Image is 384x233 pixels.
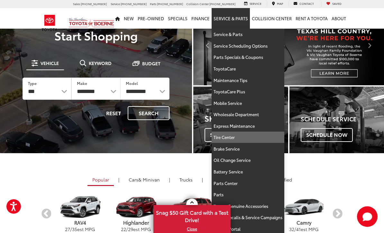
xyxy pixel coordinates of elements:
span: Shop Now [205,128,244,142]
a: Service Scheduling Options [212,40,284,52]
span: Collision Center [186,2,209,6]
a: Cars [124,174,165,185]
li: | [117,176,121,183]
a: Parts Center: Opens in a new tab [212,178,284,189]
label: Type [28,80,37,86]
a: Contact [288,2,319,7]
h3: Shop Pre-Owned [205,114,288,122]
a: SUVs [207,174,256,185]
a: Parts Specials & Coupons [212,51,284,63]
span: [PHONE_NUMBER] [157,2,183,6]
p: / est MPG [52,226,108,232]
a: ToyotaCare [212,63,284,75]
button: Click to view next picture. [355,18,384,72]
span: Contact [299,1,314,5]
span: Saved [332,1,342,5]
div: Toyota [193,87,288,153]
img: Toyota Camry [277,196,330,218]
a: Express Maintenance [212,120,284,132]
a: About [330,8,348,29]
a: Trucks [175,174,197,185]
a: Wholesale Department [212,109,284,120]
div: carousel slide number 2 of 2 [193,5,384,85]
label: Model [126,80,138,86]
a: Pre-Owned [136,8,166,29]
span: 27 [65,226,70,232]
span: 41 [296,226,301,232]
span: [PHONE_NUMBER] [209,2,235,6]
a: Collision Center [250,8,294,29]
img: Vic Vaughan Toyota of Boerne [69,17,114,29]
a: Service & Parts: Opens in a new tab [212,29,284,40]
a: Tire Center: Opens in a new tab [212,132,284,143]
span: Service [111,2,120,6]
p: Highlander [108,219,164,226]
p: Start Shopping [14,29,178,42]
span: Keyword [89,61,112,65]
p: Camry [276,219,332,226]
a: Oil Change Service [212,154,284,166]
a: Safety Recalls & Service Campaigns: Opens in a new tab [212,212,284,223]
a: My Saved Vehicles [321,2,346,7]
span: Budget [142,61,160,66]
p: / est MPG [108,226,164,232]
span: [PHONE_NUMBER] [81,2,107,6]
span: [PHONE_NUMBER] [121,2,147,6]
a: Home [113,8,122,29]
section: Carousel section with vehicle pictures - may contain disclaimers. [193,5,384,85]
a: New [122,8,136,29]
span: Snag $50 Gift Card with a Test Drive! [154,206,230,225]
a: Map [267,2,288,7]
button: Next [332,209,343,220]
span: Schedule Now [301,128,353,142]
a: Finance [189,8,212,29]
p: RAV4 [52,219,108,226]
a: Parts [212,189,284,200]
a: Popular [87,174,114,186]
span: 22 [121,226,126,232]
a: Service & Parts: Opens in a new tab [212,8,250,29]
span: Vehicle [41,61,59,65]
a: Maintenance Tips [212,75,284,86]
span: 32 [289,226,294,232]
li: | [200,176,205,183]
img: Toyota Highlander [109,196,162,218]
img: Disaster Relief in Texas [193,5,384,85]
button: Reset [101,106,126,120]
span: 29 [128,226,133,232]
span: & Minivan [138,176,160,183]
a: Rent a Toyota [294,8,330,29]
a: Service [239,2,266,7]
span: Map [277,1,283,5]
button: Search [128,106,169,120]
span: 35 [72,226,77,232]
img: Toyota 4Runner [165,196,218,218]
a: Battery Service [212,166,284,178]
button: Click to view previous picture. [193,18,222,72]
a: ToyotaCare Plus [212,86,284,98]
span: Parts [150,2,156,6]
img: Toyota [38,13,62,33]
span: Service [250,1,261,5]
a: Mobile Service [212,98,284,109]
button: Previous [41,209,52,220]
span: Sales [73,2,80,6]
a: Shop Pre-Owned Shop Now [193,87,288,153]
a: Brake Service [212,143,284,155]
label: Make [77,80,87,86]
img: Toyota RAV4 [53,196,106,218]
a: Toyota Genuine Accessories: Opens in a new tab [212,200,284,212]
button: Toggle Chat Window [357,206,378,227]
li: | [168,176,172,183]
svg: Start Chat [357,206,378,227]
p: / est MPG [276,226,332,232]
a: Specials [166,8,189,29]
